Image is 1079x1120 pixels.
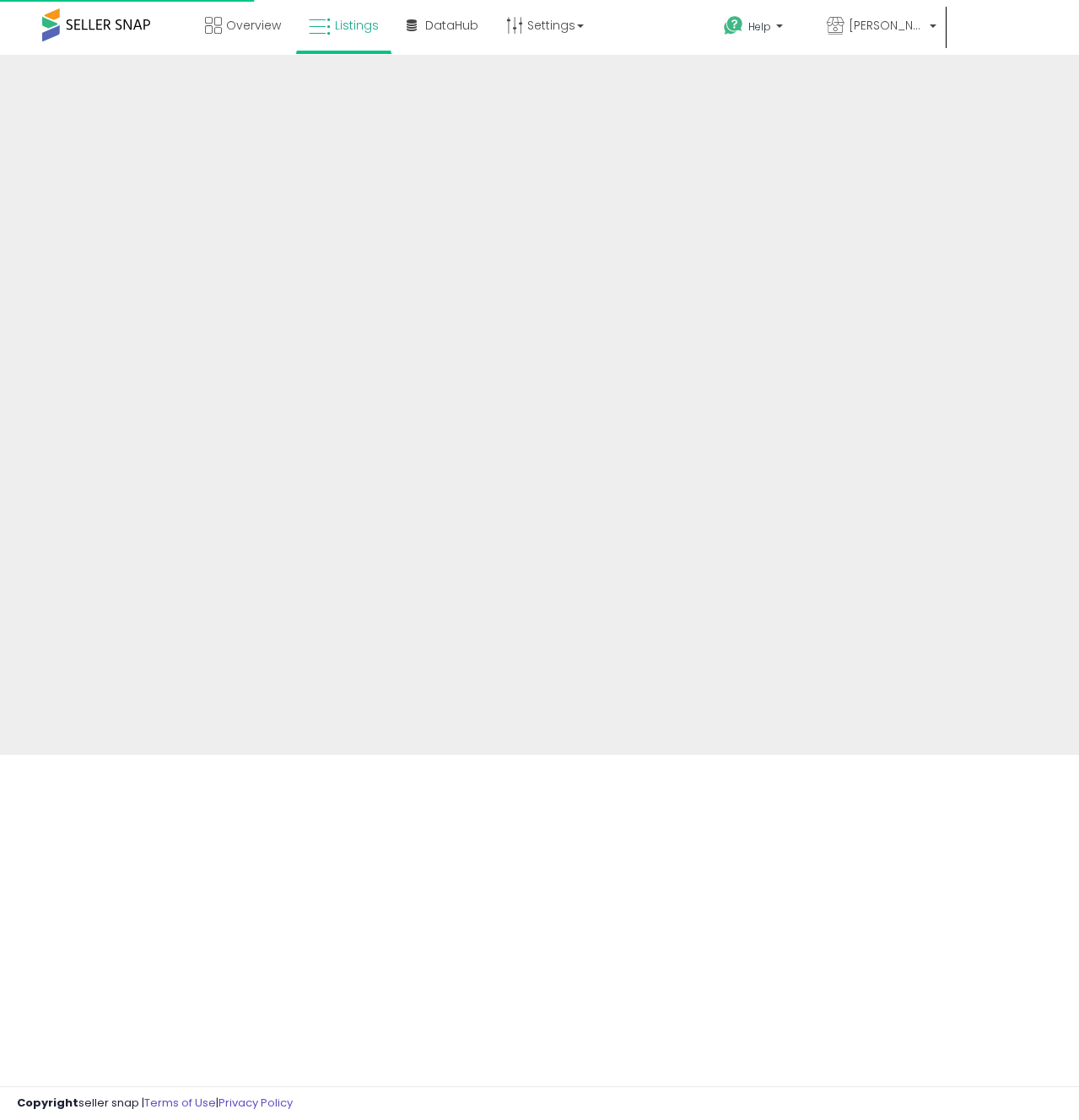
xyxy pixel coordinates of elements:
span: [PERSON_NAME] K&T [849,17,925,34]
i: Get Help [723,15,744,36]
span: Help [748,19,771,34]
a: Help [710,3,812,55]
span: DataHub [425,17,478,34]
span: Overview [226,17,281,34]
span: Listings [335,17,379,34]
